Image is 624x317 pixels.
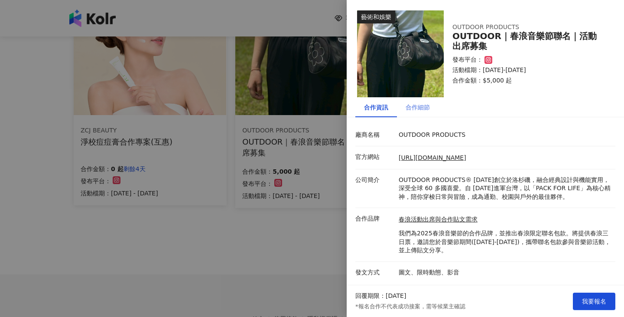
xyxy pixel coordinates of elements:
p: 官方網站 [355,153,394,162]
button: 我要報名 [573,293,615,310]
div: 合作細節 [406,102,430,112]
p: 發文方式 [355,268,394,277]
p: 回覆期限：[DATE] [355,292,406,300]
p: 公司簡介 [355,176,394,185]
p: 廠商名稱 [355,131,394,139]
div: OUTDOOR｜春浪音樂節聯名｜活動出席募集 [452,31,605,51]
p: 發布平台： [452,56,483,64]
p: OUTDOOR PRODUCTS® [DATE]創立於洛杉磯，融合經典設計與機能實用，深受全球 60 多國喜愛。自 [DATE]進軍台灣，以「PACK FOR LIFE」為核心精神，陪你穿梭日常... [399,176,611,201]
div: 藝術和娛樂 [357,10,395,23]
p: 我們為2025春浪音樂節的合作品牌，並推出春浪限定聯名包款。將提供春浪三日票，邀請您於音樂節期間([DATE]-[DATE])，攜帶聯名包款參與音樂節活動，並上傳貼文分享。 [399,229,611,255]
p: 圖文、限時動態、影音 [399,268,611,277]
p: 活動檔期：[DATE]-[DATE] [452,66,605,75]
p: 合作品牌 [355,215,394,223]
img: 春浪活動出席與合作貼文需求 [357,10,444,97]
a: [URL][DOMAIN_NAME] [399,154,466,161]
p: *報名合作不代表成功接案，需等候業主確認 [355,303,465,310]
span: 我要報名 [582,298,606,305]
div: 合作資訊 [364,102,388,112]
p: OUTDOOR PRODUCTS [399,131,611,139]
div: OUTDOOR PRODUCTS [452,23,591,32]
a: 春浪活動出席與合作貼文需求 [399,215,611,224]
p: 合作金額： $5,000 起 [452,76,605,85]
